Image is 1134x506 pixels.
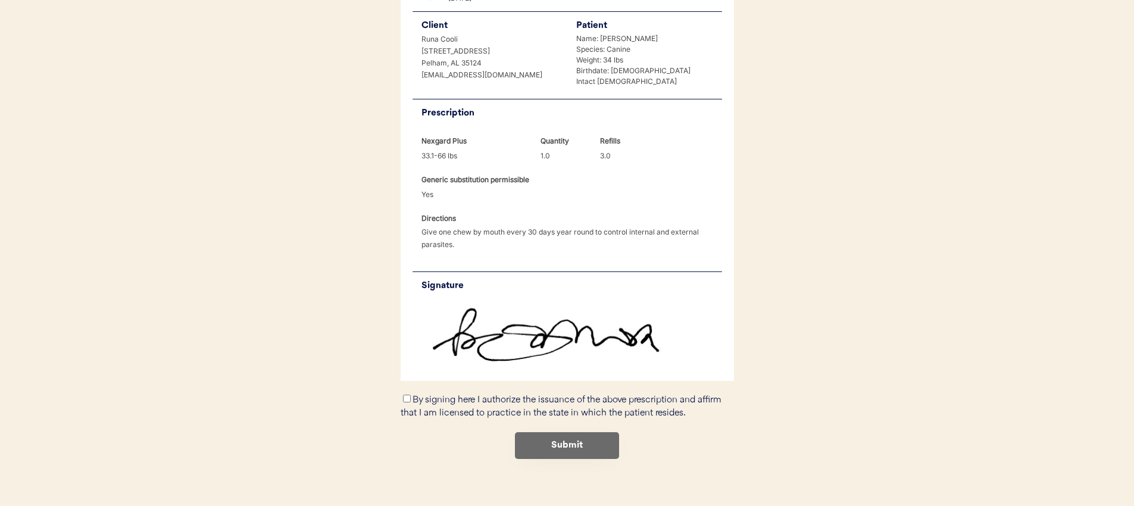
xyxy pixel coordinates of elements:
[576,33,716,87] div: Name: [PERSON_NAME] Species: Canine Weight: 34 lbs Birthdate: [DEMOGRAPHIC_DATA] Intact [DEMOGRAP...
[576,18,716,33] div: Patient
[421,149,532,162] div: 33.1-66 lbs
[421,34,561,45] div: Runa Cooli
[421,105,722,121] div: Prescription
[421,58,561,68] div: Pelham, AL 35124
[421,278,722,293] div: Signature
[515,432,619,459] button: Submit
[541,149,591,162] div: 1.0
[600,149,651,162] div: 3.0
[421,212,472,224] div: Directions
[421,46,561,57] div: [STREET_ADDRESS]
[421,70,561,80] div: [EMAIL_ADDRESS][DOMAIN_NAME]
[541,135,591,147] div: Quantity
[421,136,467,145] strong: Nexgard Plus
[401,395,721,418] label: By signing here I authorize the issuance of the above prescription and affirm that I am licensed ...
[421,226,722,251] div: Give one chew by mouth every 30 days year round to control internal and external parasites.
[421,173,529,186] div: Generic substitution permissible
[600,135,651,147] div: Refills
[413,299,722,369] img: https%3A%2F%2Fb1fdecc9f5d32684efbb068259a22d3b.cdn.bubble.io%2Ff1759429737005x631231454081692300%...
[421,188,472,201] div: Yes
[421,18,561,33] div: Client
